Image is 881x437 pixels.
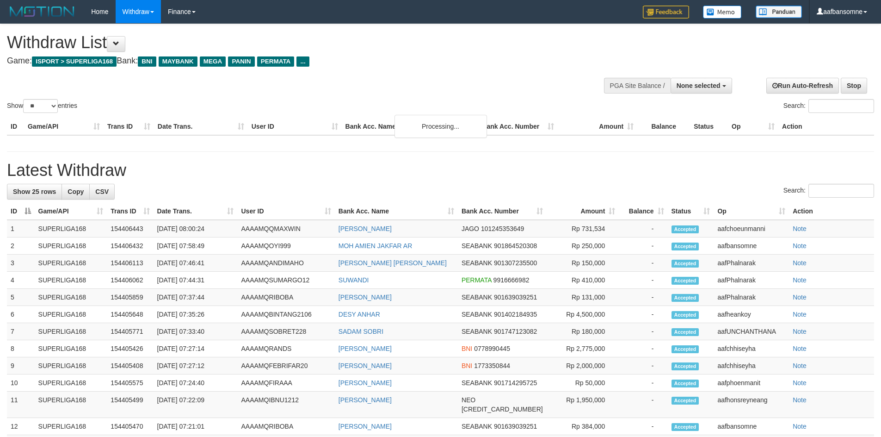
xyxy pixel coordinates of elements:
span: JAGO [462,225,479,232]
h4: Game: Bank: [7,56,578,66]
img: panduan.png [756,6,802,18]
span: PERMATA [462,276,492,284]
th: User ID: activate to sort column ascending [237,203,334,220]
img: Button%20Memo.svg [703,6,742,19]
td: aafchhiseyha [714,357,789,375]
td: aafPhalnarak [714,272,789,289]
td: - [619,255,667,272]
a: [PERSON_NAME] [339,379,392,387]
td: [DATE] 07:44:31 [154,272,238,289]
td: AAAAMQIBNU1212 [237,392,334,418]
th: Bank Acc. Number: activate to sort column ascending [458,203,547,220]
a: [PERSON_NAME] [339,293,392,301]
td: Rp 150,000 [547,255,619,272]
a: Stop [841,78,867,94]
a: SADAM SOBRI [339,328,383,335]
span: Accepted [672,225,699,233]
th: ID [7,118,24,135]
td: aafchoeunmanni [714,220,789,237]
span: Copy 101245353649 to clipboard [481,225,524,232]
td: Rp 2,775,000 [547,340,619,357]
a: Note [793,345,807,352]
span: Accepted [672,397,699,405]
a: [PERSON_NAME] [339,396,392,404]
a: Note [793,225,807,232]
td: Rp 1,950,000 [547,392,619,418]
a: MOH AMIEN JAKFAR AR [339,242,412,250]
td: SUPERLIGA168 [35,289,107,306]
td: AAAAMQSOBRET228 [237,323,334,340]
a: Note [793,379,807,387]
span: Copy 901639039251 to clipboard [494,423,537,430]
a: Note [793,276,807,284]
td: SUPERLIGA168 [35,375,107,392]
th: User ID [248,118,342,135]
td: aafbansomne [714,418,789,435]
a: Copy [62,184,90,200]
span: Copy 901402184935 to clipboard [494,311,537,318]
td: Rp 384,000 [547,418,619,435]
input: Search: [808,184,874,198]
td: AAAAMQANDIMAHO [237,255,334,272]
div: Processing... [394,115,487,138]
td: Rp 180,000 [547,323,619,340]
span: SEABANK [462,379,492,387]
td: SUPERLIGA168 [35,220,107,237]
span: Show 25 rows [13,188,56,195]
span: Accepted [672,243,699,250]
span: SEABANK [462,259,492,267]
td: Rp 2,000,000 [547,357,619,375]
td: AAAAMQBINTANG2106 [237,306,334,323]
a: Note [793,259,807,267]
td: 154406432 [107,237,153,255]
td: SUPERLIGA168 [35,237,107,255]
a: [PERSON_NAME] [339,225,392,232]
span: MAYBANK [159,56,197,67]
th: Status [690,118,728,135]
td: 154405470 [107,418,153,435]
span: Accepted [672,260,699,268]
td: SUPERLIGA168 [35,255,107,272]
td: 11 [7,392,35,418]
span: PERMATA [257,56,295,67]
span: None selected [677,82,721,89]
div: PGA Site Balance / [604,78,671,94]
td: [DATE] 07:24:40 [154,375,238,392]
a: Note [793,311,807,318]
td: - [619,220,667,237]
label: Show entries [7,99,77,113]
td: AAAAMQFEBRIFAR20 [237,357,334,375]
td: - [619,237,667,255]
span: Accepted [672,328,699,336]
th: Balance: activate to sort column ascending [619,203,667,220]
td: 8 [7,340,35,357]
td: aafbansomne [714,237,789,255]
th: Date Trans.: activate to sort column ascending [154,203,238,220]
td: [DATE] 07:46:41 [154,255,238,272]
td: SUPERLIGA168 [35,392,107,418]
td: 154405575 [107,375,153,392]
span: Copy 901307235500 to clipboard [494,259,537,267]
td: Rp 131,000 [547,289,619,306]
td: Rp 4,500,000 [547,306,619,323]
span: Copy [68,188,84,195]
span: NEO [462,396,475,404]
td: - [619,357,667,375]
td: [DATE] 07:27:14 [154,340,238,357]
label: Search: [783,184,874,198]
td: Rp 731,534 [547,220,619,237]
a: Note [793,328,807,335]
span: Accepted [672,380,699,387]
span: SEABANK [462,423,492,430]
th: Date Trans. [154,118,248,135]
td: [DATE] 07:37:44 [154,289,238,306]
td: [DATE] 08:00:24 [154,220,238,237]
a: SUWANDI [339,276,369,284]
td: 154405408 [107,357,153,375]
td: Rp 50,000 [547,375,619,392]
td: - [619,392,667,418]
span: BNI [462,362,472,369]
span: ... [296,56,309,67]
td: 1 [7,220,35,237]
span: SEABANK [462,293,492,301]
